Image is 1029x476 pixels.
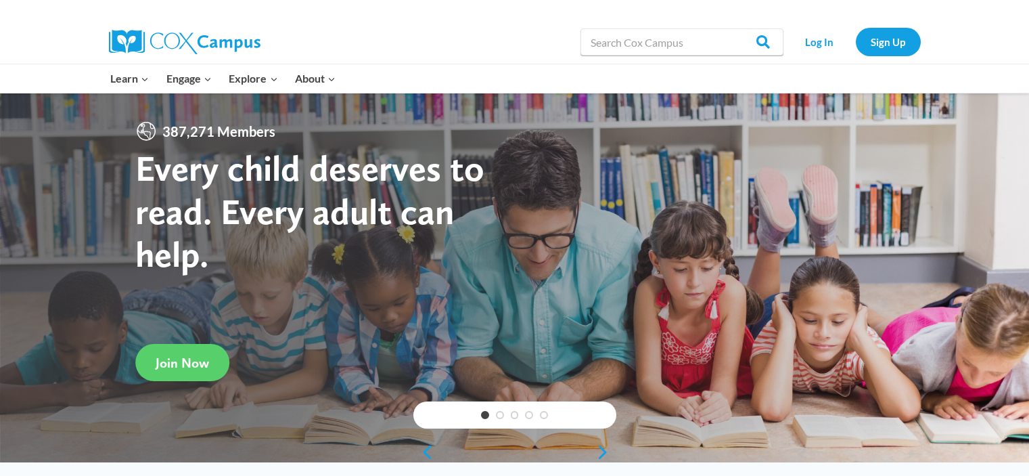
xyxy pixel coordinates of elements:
div: content slider buttons [413,439,616,466]
input: Search Cox Campus [580,28,783,56]
a: 1 [481,411,489,419]
a: Sign Up [856,28,921,56]
a: Log In [790,28,849,56]
span: Learn [110,70,149,87]
span: About [295,70,336,87]
span: 387,271 Members [157,121,281,142]
a: previous [413,444,434,460]
span: Engage [166,70,212,87]
a: 3 [511,411,519,419]
a: 5 [540,411,548,419]
a: Join Now [135,344,229,381]
span: Explore [229,70,277,87]
nav: Secondary Navigation [790,28,921,56]
a: next [596,444,616,460]
a: 4 [525,411,533,419]
img: Cox Campus [109,30,260,54]
span: Join Now [156,355,209,371]
strong: Every child deserves to read. Every adult can help. [135,146,484,276]
a: 2 [496,411,504,419]
nav: Primary Navigation [102,64,344,93]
